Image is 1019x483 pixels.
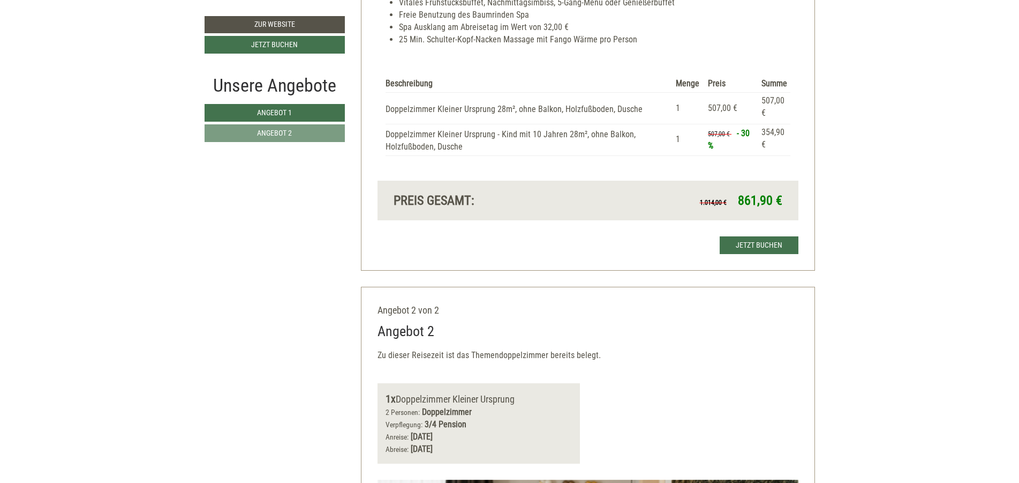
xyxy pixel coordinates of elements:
span: 861,90 € [738,193,782,208]
div: Unsere Angebote [205,72,345,99]
td: Doppelzimmer Kleiner Ursprung - Kind mit 10 Jahren 28m², ohne Balkon, Holzfußboden, Dusche [386,124,671,155]
b: [DATE] [411,444,433,454]
th: Beschreibung [386,76,671,92]
b: 3/4 Pension [425,419,466,429]
td: 507,00 € [757,93,790,124]
small: Verpflegung: [386,420,422,429]
div: Preis gesamt: [386,191,588,210]
td: 1 [671,93,704,124]
div: Doppelzimmer Kleiner Ursprung [386,391,572,407]
small: Anreise: [386,433,409,441]
span: 507,00 € [708,103,737,113]
span: - 30 % [708,128,750,151]
span: Angebot 2 [257,129,292,137]
b: Doppelzimmer [422,407,472,417]
small: 2 Personen: [386,408,420,417]
td: 1 [671,124,704,155]
li: 25 Min. Schulter-Kopf-Nacken Massage mit Fango Wärme pro Person [399,34,798,46]
span: Angebot 1 [257,108,292,117]
th: Menge [671,76,704,92]
span: 1.014,00 € [700,199,727,206]
small: Abreise: [386,445,409,454]
td: 354,90 € [757,124,790,155]
li: Spa Ausklang am Abreisetag im Wert von 32,00 € [399,21,798,34]
th: Preis [704,76,757,92]
b: 1x [386,392,396,405]
li: Freie Benutzung des Baumrinden Spa [399,9,798,21]
a: Zur Website [205,16,345,33]
td: Doppelzimmer Kleiner Ursprung 28m², ohne Balkon, Holzfußboden, Dusche [386,93,671,124]
p: Zu dieser Reisezeit ist das Themendoppelzimmer bereits belegt. [378,350,798,362]
a: Jetzt buchen [205,36,345,54]
th: Summe [757,76,790,92]
span: Angebot 2 von 2 [378,304,439,316]
b: [DATE] [411,432,433,442]
div: Angebot 2 [378,322,434,341]
span: 507,00 € [708,130,730,138]
a: Jetzt buchen [720,236,798,254]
